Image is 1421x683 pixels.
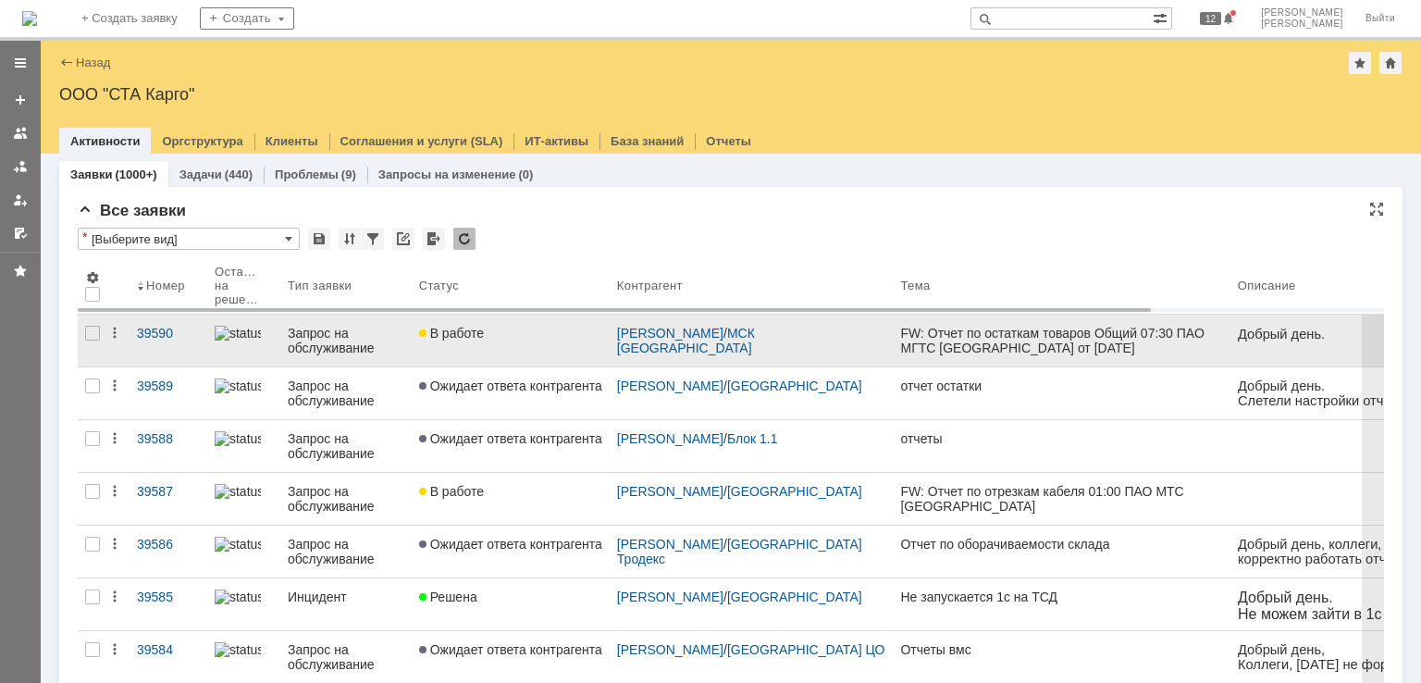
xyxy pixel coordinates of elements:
[107,484,122,499] div: Действия
[727,590,862,604] a: [GEOGRAPHIC_DATA]
[130,578,207,630] a: 39585
[419,326,484,341] span: В работе
[96,357,100,372] span: .
[288,642,404,672] div: Запрос на обслуживание
[207,315,280,366] a: statusbar-100 (1).png
[280,420,412,472] a: Запрос на обслуживание
[130,526,207,577] a: 39586
[727,642,885,657] a: [GEOGRAPHIC_DATA] ЦО
[706,134,751,148] a: Отчеты
[893,367,1229,419] a: отчет остатки
[453,228,476,250] div: Обновлять список
[412,420,610,472] a: Ожидает ответа контрагента
[132,215,184,230] span: stacargo
[112,586,116,601] span: .
[123,224,137,239] span: @
[115,168,156,181] div: (1000+)
[893,473,1229,525] a: FW: Отчет по отрезкам кабеля 01:00 ПАО МТС [GEOGRAPHIC_DATA]
[30,247,96,262] span: TotalGroup
[617,326,759,355] a: МСК [GEOGRAPHIC_DATA]
[59,85,1402,104] div: ООО "СТА Карго"
[52,625,56,640] span: .
[6,218,35,248] a: Мои согласования
[100,247,126,262] span: com
[215,431,261,446] img: statusbar-100 (1).png
[137,642,200,657] div: 39584
[116,215,118,230] span: i
[617,537,866,566] a: [GEOGRAPHIC_DATA] Тродекс
[215,484,261,499] img: statusbar-100 (1).png
[275,168,339,181] a: Проблемы
[207,526,280,577] a: statusbar-100 (1).png
[518,168,533,181] div: (0)
[419,642,602,657] span: Ожидает ответа контрагента
[900,379,1222,393] div: отчет остатки
[412,367,610,419] a: Ожидает ответа контрагента
[78,202,186,219] span: Все заявки
[617,590,723,604] a: [PERSON_NAME]
[6,152,35,181] a: Заявки в моей ответственности
[1261,19,1343,30] span: [PERSON_NAME]
[35,185,150,200] span: 7797457 (доб.701)
[215,590,261,604] img: statusbar-60 (1).png
[266,134,318,148] a: Клиенты
[112,215,116,230] span: .
[76,56,110,69] a: Назад
[162,134,242,148] a: Оргструктура
[617,537,886,566] div: /
[137,326,200,341] div: 39590
[423,228,445,250] div: Экспорт списка
[107,379,122,393] div: Действия
[6,85,35,115] a: Создать заявку
[419,379,602,393] span: Ожидает ответа контрагента
[137,590,200,604] div: 39585
[68,336,190,351] span: [PHONE_NUMBER]
[362,228,384,250] div: Фильтрация...
[207,473,280,525] a: statusbar-100 (1).png
[900,484,1222,514] div: FW: Отчет по отрезкам кабеля 01:00 ПАО МТС [GEOGRAPHIC_DATA]
[280,578,412,630] a: Инцидент
[33,230,85,245] span: stacargo
[63,210,185,225] span: [PHONE_NUMBER]
[85,270,100,285] span: Настройки
[893,420,1229,472] a: отчеты
[288,431,404,461] div: Запрос на обслуживание
[1369,202,1384,217] div: На всю страницу
[419,537,602,552] span: Ожидает ответа контрагента
[412,631,610,683] a: Ожидает ответа контрагента
[617,379,886,393] div: /
[25,342,30,357] span: -
[215,265,258,306] div: Осталось на решение
[617,642,886,657] div: /
[207,420,280,472] a: statusbar-100 (1).png
[1379,52,1402,74] div: Сделать домашней страницей
[288,484,404,514] div: Запрос на обслуживание
[288,279,352,292] div: Тип заявки
[130,315,207,366] a: 39590
[42,302,75,317] span: WMS
[62,664,195,679] span: @[DOMAIN_NAME]
[7,515,94,530] span: С уважением,
[100,357,126,372] span: com
[30,292,96,306] span: TotalGroup
[25,247,30,262] span: -
[117,353,129,367] span: ru
[617,537,723,552] a: [PERSON_NAME]
[893,578,1229,630] a: Не запускается 1с на ТСД
[893,526,1229,577] a: Отчет по оборачиваемости склада
[189,586,192,601] span: .
[100,601,126,615] span: com
[617,431,886,446] div: /
[1349,52,1371,74] div: Добавить в избранное
[124,328,138,342] span: @
[893,631,1229,683] a: Отчеты вмс
[130,631,207,683] a: 39584
[191,328,194,342] span: .
[194,328,206,342] span: ru
[207,578,280,630] a: statusbar-60 (1).png
[43,353,46,367] span: j
[341,168,356,181] div: (9)
[188,215,200,230] span: ru
[727,379,862,393] a: [GEOGRAPHIC_DATA]
[288,537,404,566] div: Запрос на обслуживание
